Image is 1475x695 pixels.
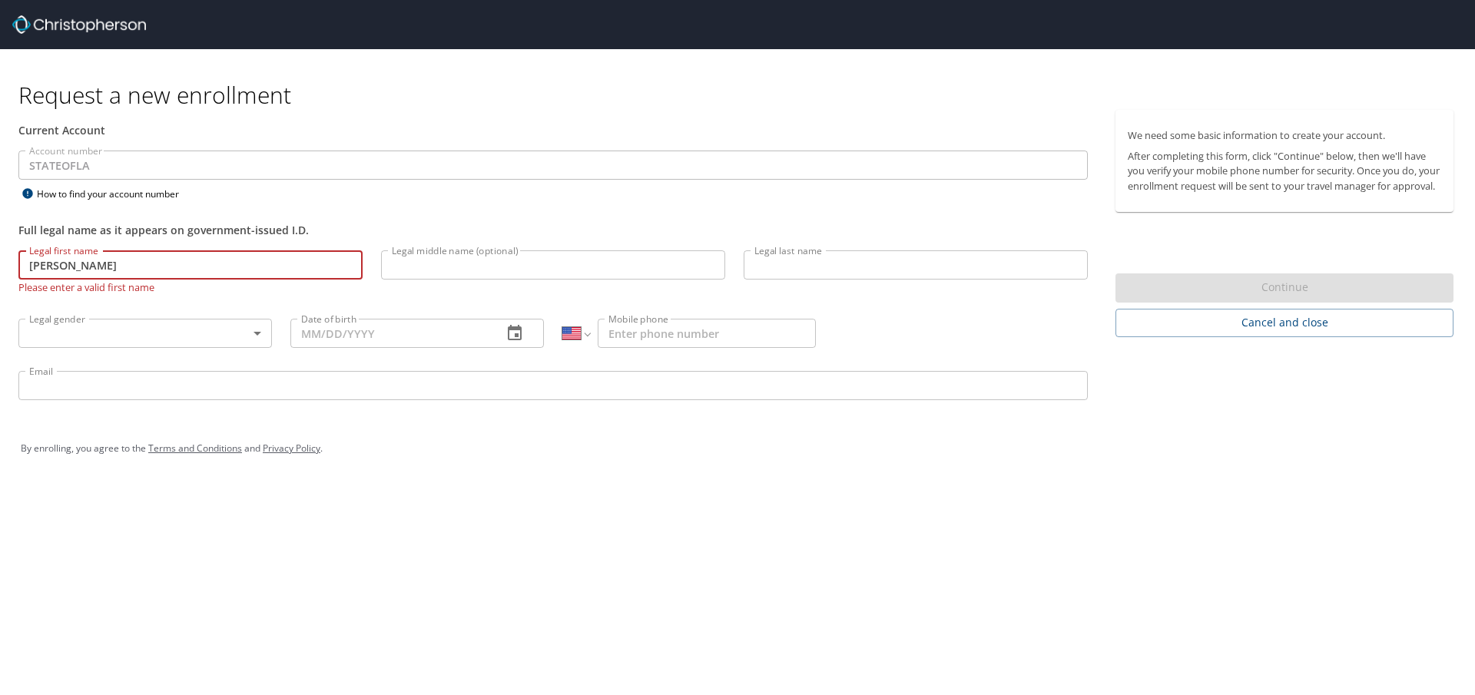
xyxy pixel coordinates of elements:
[1128,313,1441,333] span: Cancel and close
[18,122,1088,138] div: Current Account
[18,280,363,294] p: Please enter a valid first name
[18,184,210,204] div: How to find your account number
[1128,149,1441,194] p: After completing this form, click "Continue" below, then we'll have you verify your mobile phone ...
[148,442,242,455] a: Terms and Conditions
[21,429,1454,468] div: By enrolling, you agree to the and .
[18,80,1466,110] h1: Request a new enrollment
[12,15,146,34] img: cbt logo
[598,319,816,348] input: Enter phone number
[18,222,1088,238] div: Full legal name as it appears on government-issued I.D.
[263,442,320,455] a: Privacy Policy
[290,319,490,348] input: MM/DD/YYYY
[1115,309,1453,337] button: Cancel and close
[18,319,272,348] div: ​
[1128,128,1441,143] p: We need some basic information to create your account.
